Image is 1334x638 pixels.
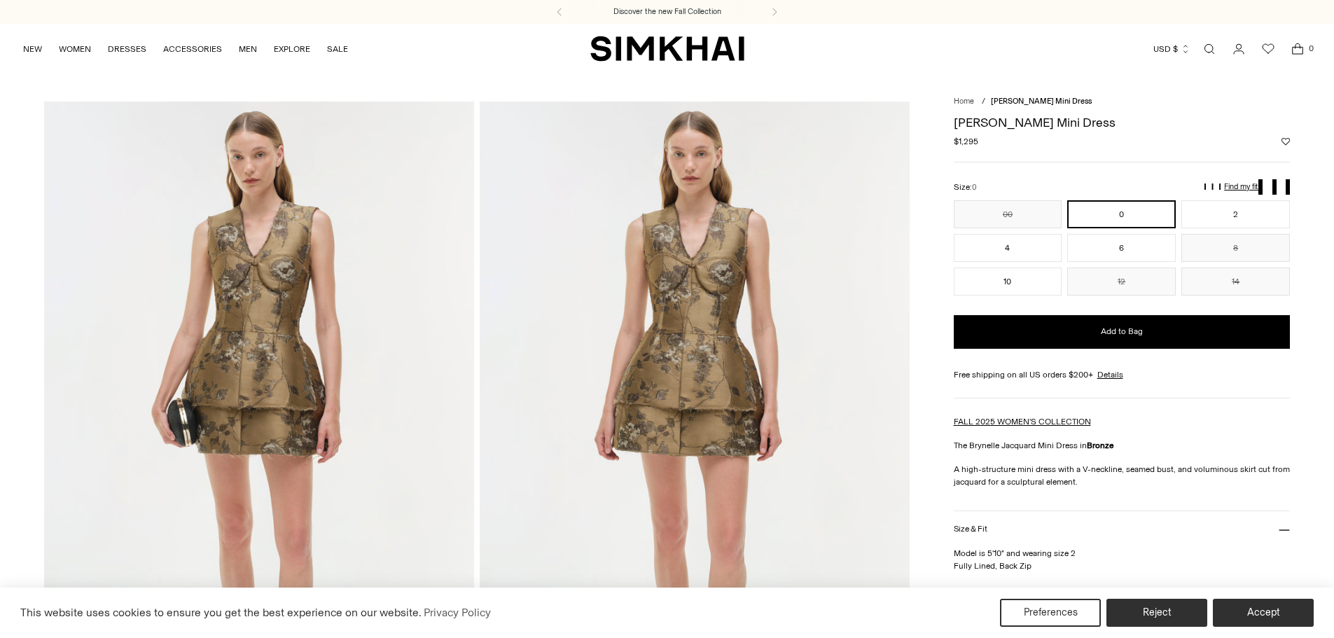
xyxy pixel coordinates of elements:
button: Preferences [1000,599,1101,627]
a: EXPLORE [274,34,310,64]
button: 2 [1181,200,1290,228]
a: Wishlist [1254,35,1282,63]
button: 10 [954,268,1062,296]
p: The Brynelle Jacquard Mini Dress in [954,439,1291,452]
a: ACCESSORIES [163,34,222,64]
button: Size & Fit [954,511,1291,547]
span: 0 [972,183,977,192]
a: Details [1097,368,1123,381]
p: Model is 5'10" and wearing size 2 Fully Lined, Back Zip [954,547,1291,572]
a: SALE [327,34,348,64]
button: 0 [1067,200,1176,228]
a: DRESSES [108,34,146,64]
h1: [PERSON_NAME] Mini Dress [954,116,1291,129]
button: Reject [1106,599,1207,627]
button: 00 [954,200,1062,228]
a: Privacy Policy (opens in a new tab) [422,602,493,623]
a: Open search modal [1195,35,1223,63]
button: Add to Wishlist [1281,137,1290,146]
button: 4 [954,234,1062,262]
a: Open cart modal [1284,35,1312,63]
button: 12 [1067,268,1176,296]
span: [PERSON_NAME] Mini Dress [991,97,1092,106]
a: SIMKHAI [590,35,744,62]
button: Add to Bag [954,315,1291,349]
button: 8 [1181,234,1290,262]
a: Home [954,97,974,106]
label: Size: [954,181,977,194]
a: Go to the account page [1225,35,1253,63]
a: Size guide [954,585,993,597]
div: Free shipping on all US orders $200+ [954,368,1291,381]
button: Accept [1213,599,1314,627]
strong: Bronze [1087,441,1114,450]
span: $1,295 [954,135,978,148]
span: 0 [1305,42,1317,55]
a: FALL 2025 WOMEN'S COLLECTION [954,417,1091,427]
div: / [982,96,985,108]
h3: Size & Fit [954,525,987,534]
span: This website uses cookies to ensure you get the best experience on our website. [20,606,422,619]
span: Add to Bag [1101,326,1143,338]
p: A high-structure mini dress with a V-neckline, seamed bust, and voluminous skirt cut from jacquar... [954,463,1291,488]
a: NEW [23,34,42,64]
a: Discover the new Fall Collection [613,6,721,18]
a: MEN [239,34,257,64]
nav: breadcrumbs [954,96,1291,108]
a: WOMEN [59,34,91,64]
button: 6 [1067,234,1176,262]
button: USD $ [1153,34,1190,64]
button: 14 [1181,268,1290,296]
